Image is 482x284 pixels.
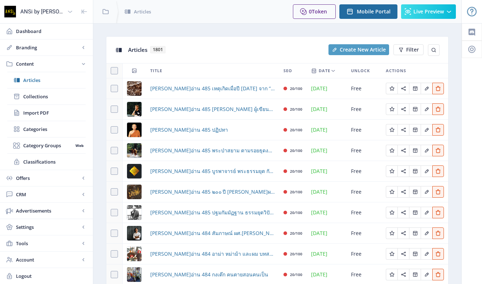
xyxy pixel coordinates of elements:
[127,81,142,96] img: 63a4c41a-9c7b-4c32-a53c-54bb15b05a67.png
[397,147,409,153] a: Edit page
[150,250,275,258] a: [PERSON_NAME]อ่าน 484 อาม่า หม่าม้า และผม บทสนทนาว่าด้วยความเป็น[PERSON_NAME]หล่นหาย
[16,240,80,247] span: Tools
[421,105,432,112] a: Edit page
[397,229,409,236] a: Edit page
[150,167,275,176] a: [PERSON_NAME]อ่าน 485 บูรพาจารย์ พระธรรมยุต กัมมัฏฐาน
[150,46,166,53] span: 1801
[7,137,86,153] a: Category GroupsWeb
[432,147,444,153] a: Edit page
[351,66,370,75] span: Unlock
[73,142,86,149] nb-badge: Web
[421,188,432,195] a: Edit page
[432,188,444,195] a: Edit page
[409,209,421,215] a: Edit page
[409,147,421,153] a: Edit page
[409,250,421,257] a: Edit page
[127,143,142,158] img: a824b6fb-afef-472e-9504-26aa9a2787ee.png
[307,202,347,223] td: [DATE]
[386,229,397,236] a: Edit page
[150,84,275,93] a: [PERSON_NAME]อ่าน 485 เหตุเกิดเมื่อปี [DATE] จาก “ธรรมยุต” ถึง “พระป่า”
[23,77,86,84] span: Articles
[134,8,151,15] span: Articles
[409,85,421,91] a: Edit page
[16,272,87,280] span: Logout
[397,250,409,257] a: Edit page
[421,85,432,91] a: Edit page
[432,85,444,91] a: Edit page
[150,188,275,196] a: [PERSON_NAME]อ่าน 485 ๒๐๐ ปี [PERSON_NAME]ผนวชและธรรมยุติกนิกาย
[432,105,444,112] a: Edit page
[409,188,421,195] a: Edit page
[409,105,421,112] a: Edit page
[290,84,302,93] div: 20/100
[23,109,86,116] span: Import PDF
[307,223,347,244] td: [DATE]
[23,158,86,165] span: Classifications
[150,229,275,238] a: [PERSON_NAME]อ่าน 484 สัมภาษณ์ ผศ.[PERSON_NAME] [PERSON_NAME]
[307,182,347,202] td: [DATE]
[386,250,397,257] a: Edit page
[328,44,389,55] button: Create New Article
[150,208,275,217] a: [PERSON_NAME]อ่าน 485 ปฐมกัมมัฏฐาน ธรรมยุตวิปัสสนา
[4,6,16,17] img: properties.app_icon.png
[150,125,228,134] span: [PERSON_NAME]อ่าน 485 ปฏิปทา
[432,229,444,236] a: Edit page
[347,78,381,99] td: Free
[150,105,275,114] a: [PERSON_NAME]อ่าน 485 [PERSON_NAME] ผู้เขียนบท[PERSON_NAME] สาธุ
[421,250,432,257] a: Edit page
[432,250,444,257] a: Edit page
[290,188,302,196] div: 20/100
[16,191,80,198] span: CRM
[16,44,80,51] span: Branding
[347,244,381,264] td: Free
[283,66,292,75] span: SEO
[397,126,409,133] a: Edit page
[347,202,381,223] td: Free
[312,8,327,15] span: Token
[127,185,142,199] img: 87d2e992-d28a-4785-b110-fa026b8a5927.png
[397,105,409,112] a: Edit page
[307,140,347,161] td: [DATE]
[290,229,302,238] div: 20/100
[386,105,397,112] a: Edit page
[150,146,275,155] span: [PERSON_NAME]อ่าน 485 พระป่าสยาม ตามรอยธุดงควัตร
[347,182,381,202] td: Free
[307,244,347,264] td: [DATE]
[307,120,347,140] td: [DATE]
[421,167,432,174] a: Edit page
[386,126,397,133] a: Edit page
[7,72,86,88] a: Articles
[127,102,142,116] img: 6df514ca-a08c-4024-8eec-d49374589dd2.png
[347,161,381,182] td: Free
[23,142,73,149] span: Category Groups
[290,250,302,258] div: 20/100
[421,147,432,153] a: Edit page
[290,125,302,134] div: 20/100
[340,47,386,53] span: Create New Article
[20,4,64,20] div: ANSi by [PERSON_NAME]
[397,209,409,215] a: Edit page
[421,209,432,215] a: Edit page
[293,4,336,19] button: 0Token
[7,105,86,121] a: Import PDF
[319,66,330,75] span: Date
[397,85,409,91] a: Edit page
[386,85,397,91] a: Edit page
[23,93,86,100] span: Collections
[290,167,302,176] div: 20/100
[150,66,162,75] span: Title
[16,60,80,67] span: Content
[347,120,381,140] td: Free
[421,229,432,236] a: Edit page
[307,99,347,120] td: [DATE]
[128,46,147,53] span: Articles
[386,209,397,215] a: Edit page
[307,78,347,99] td: [DATE]
[409,229,421,236] a: Edit page
[307,161,347,182] td: [DATE]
